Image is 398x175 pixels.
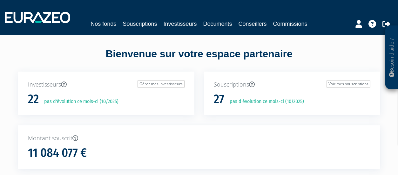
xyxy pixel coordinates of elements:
[40,98,118,105] p: pas d'évolution ce mois-ci (10/2025)
[214,80,370,89] p: Souscriptions
[28,146,87,160] h1: 11 084 077 €
[28,80,185,89] p: Investisseurs
[239,19,267,28] a: Conseillers
[214,93,224,106] h1: 27
[163,19,197,28] a: Investisseurs
[28,134,370,143] p: Montant souscrit
[5,12,70,23] img: 1732889491-logotype_eurazeo_blanc_rvb.png
[91,19,116,28] a: Nos fonds
[13,47,385,72] div: Bienvenue sur votre espace partenaire
[28,93,39,106] h1: 22
[225,98,304,105] p: pas d'évolution ce mois-ci (10/2025)
[138,80,185,87] a: Gérer mes investisseurs
[273,19,307,28] a: Commissions
[327,80,370,87] a: Voir mes souscriptions
[123,19,157,28] a: Souscriptions
[203,19,232,28] a: Documents
[388,29,395,86] p: Besoin d'aide ?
